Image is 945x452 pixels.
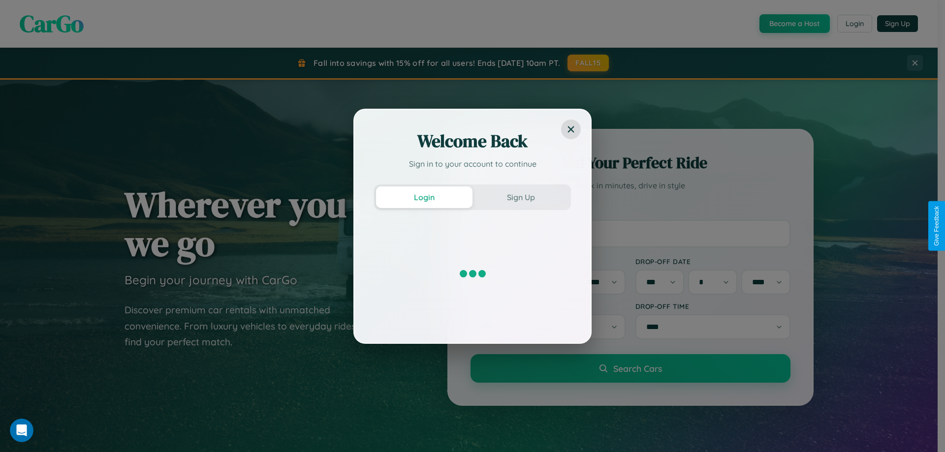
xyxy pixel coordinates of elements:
button: Sign Up [472,186,569,208]
p: Sign in to your account to continue [374,158,571,170]
h2: Welcome Back [374,129,571,153]
iframe: Intercom live chat [10,419,33,442]
div: Give Feedback [933,206,940,246]
button: Login [376,186,472,208]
